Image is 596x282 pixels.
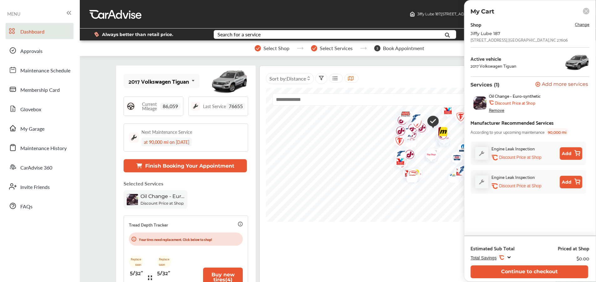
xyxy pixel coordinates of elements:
[390,153,406,172] img: logo-valvoline.png
[6,81,74,97] a: Membership Card
[475,147,488,160] img: default_wrench_icon.d1a43860.svg
[395,107,411,123] div: Map marker
[402,170,417,182] div: Map marker
[124,159,247,172] button: Finish Booking Your Appointment
[389,132,406,152] img: logo-firestone.png
[6,120,74,136] a: My Garage
[255,45,261,51] img: stepper-checkmark.b5569197.svg
[423,112,439,132] div: Map marker
[558,245,589,251] div: Priced at Shop
[20,144,67,153] span: Maintenance History
[6,62,74,78] a: Maintenance Schedule
[396,106,412,126] div: Map marker
[392,112,407,131] div: Map marker
[471,56,517,61] div: Active vehicle
[390,153,405,172] div: Map marker
[402,166,419,186] img: logo-jiffylube.png
[20,106,41,114] span: Glovebox
[402,166,418,186] div: Map marker
[489,93,541,98] span: Oil Change - Euro-synthetic
[489,107,504,112] div: Remove
[94,32,99,37] img: dollor_label_vector.a70140d1.svg
[191,102,200,111] img: maintenance_logo
[405,110,422,128] img: logo-goodyear.png
[475,175,488,188] img: default_wrench_icon.d1a43860.svg
[450,163,466,183] img: logo-valvoline.png
[20,47,43,55] span: Approvals
[203,104,226,108] span: Last Service
[20,28,44,36] span: Dashboard
[407,115,422,134] div: Map marker
[390,122,407,142] img: logo-jiffylube.png
[311,45,317,51] img: stepper-checkmark.b5569197.svg
[404,165,420,185] img: logo-meineke.png
[404,165,420,185] div: Map marker
[575,20,589,28] span: Change
[450,108,467,128] img: logo-firestone.png
[446,149,462,169] div: Map marker
[7,11,20,16] span: MENU
[432,123,449,143] img: logo-meineke.png
[127,194,138,205] img: oil-change-thumb.jpg
[410,12,415,17] img: header-home-logo.8d720a4f.svg
[546,128,568,135] span: 90,000 mi
[126,102,135,111] img: steering_logo
[535,82,588,88] button: Add more services
[398,164,415,184] img: logo-valvoline.png
[374,45,380,51] span: 3
[157,256,171,268] p: Replace soon
[471,265,588,278] button: Continue to checkout
[211,67,248,95] img: mobile_11410_st0640_046.jpg
[392,112,408,131] img: logo-jiffylube.png
[492,145,535,152] div: Engine Leak Inspection
[402,169,418,182] div: Map marker
[6,23,74,39] a: Dashboard
[226,103,245,110] span: 76655
[434,129,449,149] div: Map marker
[141,129,192,135] div: Next Maintenance Service
[577,254,589,262] div: $0.00
[499,183,541,189] p: Discount Price at Shop
[495,100,535,105] b: Discount Price at Shop
[140,193,184,199] span: Oil Change - Euro-synthetic
[398,164,414,184] div: Map marker
[535,82,589,88] a: Add more services
[437,102,454,122] img: logo-valvoline.png
[269,75,306,82] span: Sort by :
[395,107,412,123] img: logo-grease-monkey.png
[102,32,173,37] span: Always better than retail price.
[432,123,448,143] div: Map marker
[421,146,437,166] img: logo-pepboys.png
[471,118,554,127] div: Manufacturer Recommended Services
[471,82,500,88] p: Services (1)
[20,125,44,133] span: My Garage
[542,82,588,88] span: Add more services
[287,75,306,82] span: Distance
[129,256,143,268] p: Replace soon
[406,165,422,185] div: Map marker
[130,268,143,277] p: 5/32"
[160,103,181,110] span: 86,059
[395,134,410,147] div: Map marker
[431,130,447,150] div: Map marker
[450,163,465,183] div: Map marker
[217,32,261,37] div: Search for a service
[148,275,152,280] img: tire_track_logo.b900bcbc.svg
[6,139,74,156] a: Maintenance History
[403,166,419,186] img: logo-firestone.png
[395,125,410,143] div: Map marker
[390,122,406,142] div: Map marker
[453,140,469,158] div: Map marker
[422,145,438,165] div: Map marker
[471,128,545,135] span: According to your upcoming maintenance
[422,145,439,165] img: logo-valvoline.png
[20,183,50,191] span: Invite Friends
[444,170,460,183] img: logo-mavis.png
[263,45,289,51] span: Select Shop
[129,221,168,228] p: Tread Depth Tracker
[446,149,463,169] img: MSA+logo.png
[423,112,439,132] img: check-icon.521c8815.svg
[360,47,367,50] img: stepper-arrow.e24c07c6.svg
[140,201,184,206] b: Discount Price at Shop
[389,132,405,152] div: Map marker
